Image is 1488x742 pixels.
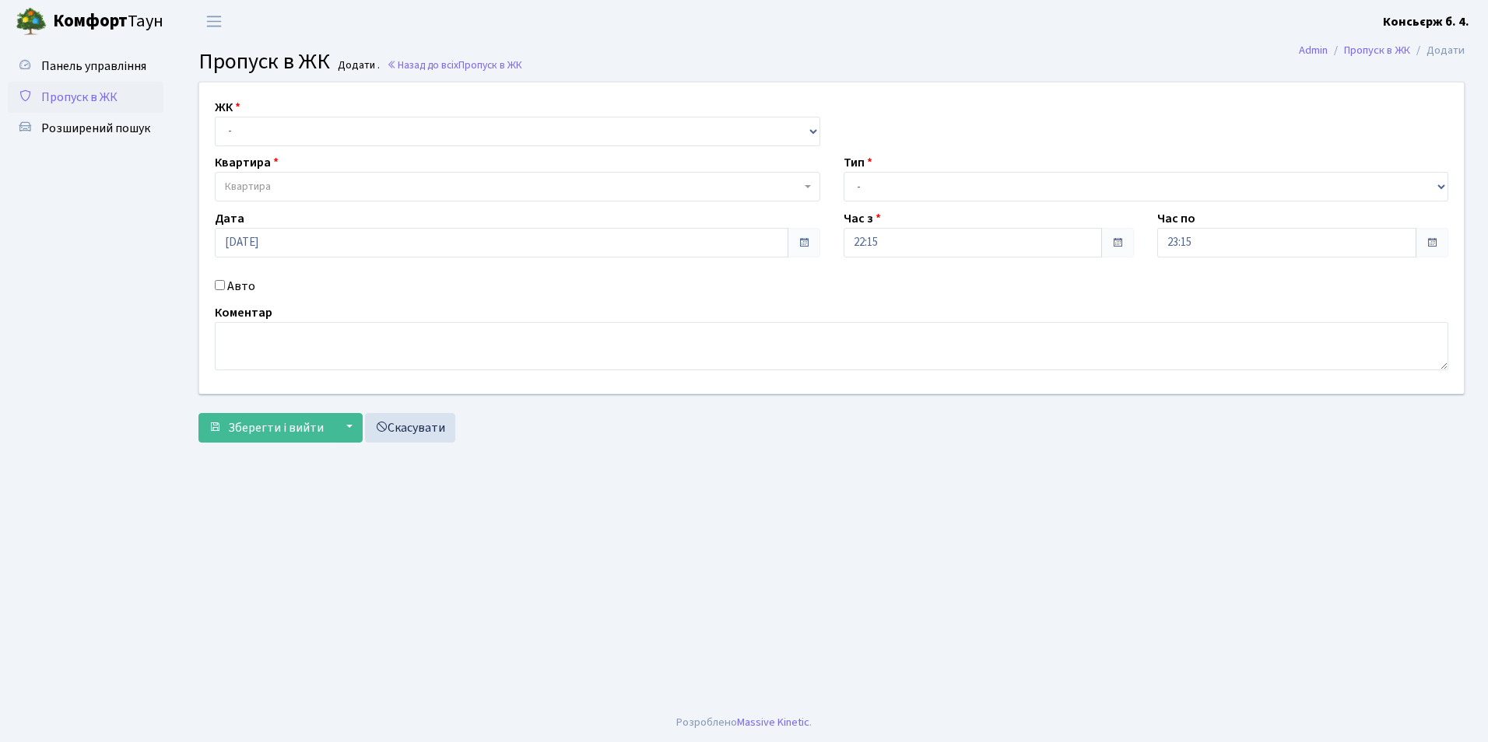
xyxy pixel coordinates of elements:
[458,58,522,72] span: Пропуск в ЖК
[41,89,118,106] span: Пропуск в ЖК
[1383,13,1469,30] b: Консьєрж б. 4.
[225,179,271,194] span: Квартира
[335,59,380,72] small: Додати .
[53,9,128,33] b: Комфорт
[1383,12,1469,31] a: Консьєрж б. 4.
[227,277,255,296] label: Авто
[1410,42,1465,59] li: Додати
[228,419,324,436] span: Зберегти і вийти
[41,120,150,137] span: Розширений пошук
[1157,209,1195,228] label: Час по
[215,153,279,172] label: Квартира
[215,303,272,322] label: Коментар
[844,209,881,228] label: Час з
[844,153,872,172] label: Тип
[215,98,240,117] label: ЖК
[1299,42,1328,58] a: Admin
[8,113,163,144] a: Розширений пошук
[676,714,812,731] div: Розроблено .
[198,46,330,77] span: Пропуск в ЖК
[53,9,163,35] span: Таун
[198,413,334,443] button: Зберегти і вийти
[8,82,163,113] a: Пропуск в ЖК
[16,6,47,37] img: logo.png
[1344,42,1410,58] a: Пропуск в ЖК
[1276,34,1488,67] nav: breadcrumb
[195,9,233,34] button: Переключити навігацію
[387,58,522,72] a: Назад до всіхПропуск в ЖК
[365,413,455,443] a: Скасувати
[737,714,809,730] a: Massive Kinetic
[8,51,163,82] a: Панель управління
[215,209,244,228] label: Дата
[41,58,146,75] span: Панель управління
